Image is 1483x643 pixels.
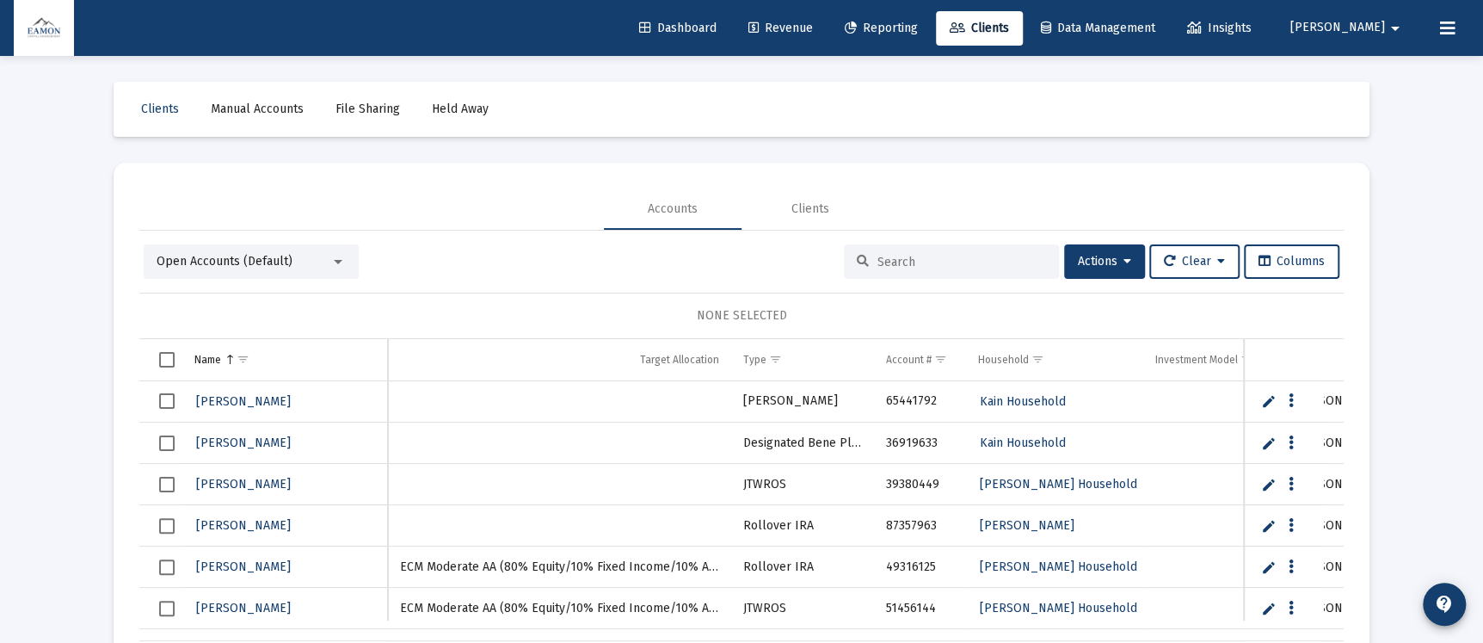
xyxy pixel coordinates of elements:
[625,11,730,46] a: Dashboard
[418,92,502,127] a: Held Away
[322,92,414,127] a: File Sharing
[978,472,1139,497] a: [PERSON_NAME] Household
[1244,244,1339,279] button: Columns
[845,21,918,35] span: Reporting
[237,353,249,366] span: Show filter options for column 'Name'
[211,102,304,116] span: Manual Accounts
[874,464,965,505] td: 39380449
[731,464,874,505] td: JTWROS
[831,11,932,46] a: Reporting
[159,436,175,451] div: Select row
[1240,353,1252,366] span: Show filter options for column 'Investment Model'
[1279,464,1384,505] td: [PERSON_NAME]
[159,518,175,534] div: Select row
[335,102,400,116] span: File Sharing
[127,92,193,127] a: Clients
[182,339,388,380] td: Column Name
[769,353,782,366] span: Show filter options for column 'Type'
[980,436,1066,450] span: Kain Household
[1027,11,1169,46] a: Data Management
[1173,11,1265,46] a: Insights
[936,11,1023,46] a: Clients
[159,560,175,575] div: Select row
[874,505,965,547] td: 87357963
[159,477,175,492] div: Select row
[194,513,292,538] a: [PERSON_NAME]
[874,423,965,464] td: 36919633
[1279,423,1384,464] td: [PERSON_NAME]
[196,560,291,574] span: [PERSON_NAME]
[1385,11,1406,46] mat-icon: arrow_drop_down
[748,21,813,35] span: Revenue
[1434,594,1455,615] mat-icon: contact_support
[153,307,1330,325] div: NONE SELECTED
[196,436,291,450] span: [PERSON_NAME]
[731,423,874,464] td: Designated Bene Plan
[980,394,1066,409] span: Kain Household
[1261,436,1277,451] a: Edit
[196,477,291,492] span: [PERSON_NAME]
[978,554,1139,579] a: [PERSON_NAME] Household
[934,353,947,366] span: Show filter options for column 'Account #'
[1142,339,1279,380] td: Column Investment Model
[1149,244,1240,279] button: Clear
[731,505,874,547] td: Rollover IRA
[978,389,1068,414] a: Kain Household
[194,596,292,621] a: [PERSON_NAME]
[874,588,965,629] td: 51456144
[978,430,1068,455] a: Kain Household
[743,353,766,367] div: Type
[1290,21,1385,35] span: [PERSON_NAME]
[141,102,179,116] span: Clients
[388,339,731,380] td: Column Target Allocation
[980,601,1137,615] span: [PERSON_NAME] Household
[159,352,175,368] div: Select all
[1261,560,1277,575] a: Edit
[194,353,221,367] div: Name
[196,518,291,533] span: [PERSON_NAME]
[1279,547,1384,588] td: [PERSON_NAME]
[1031,353,1044,366] span: Show filter options for column 'Household'
[197,92,317,127] a: Manual Accounts
[1261,601,1277,616] a: Edit
[731,339,874,380] td: Column Type
[731,381,874,423] td: [PERSON_NAME]
[980,477,1137,492] span: [PERSON_NAME] Household
[1261,393,1277,409] a: Edit
[639,21,717,35] span: Dashboard
[159,393,175,409] div: Select row
[1078,254,1131,269] span: Actions
[157,254,292,269] span: Open Accounts (Default)
[735,11,827,46] a: Revenue
[1154,353,1237,367] div: Investment Model
[1270,10,1426,45] button: [PERSON_NAME]
[731,588,874,629] td: JTWROS
[196,601,291,615] span: [PERSON_NAME]
[194,554,292,579] a: [PERSON_NAME]
[1279,588,1384,629] td: [PERSON_NAME]
[874,547,965,588] td: 49316125
[159,601,175,616] div: Select row
[1164,254,1225,269] span: Clear
[874,339,965,380] td: Column Account #
[1261,518,1277,534] a: Edit
[27,11,61,46] img: Dashboard
[874,381,965,423] td: 65441792
[1258,254,1325,269] span: Columns
[194,389,292,414] a: [PERSON_NAME]
[1041,21,1155,35] span: Data Management
[980,560,1137,574] span: [PERSON_NAME] Household
[731,547,874,588] td: Rollover IRA
[791,201,829,218] div: Clients
[196,394,291,409] span: [PERSON_NAME]
[1261,477,1277,492] a: Edit
[978,513,1076,538] a: [PERSON_NAME]
[980,518,1074,533] span: [PERSON_NAME]
[886,353,932,367] div: Account #
[1064,244,1145,279] button: Actions
[640,353,719,367] div: Target Allocation
[648,201,698,218] div: Accounts
[966,339,1143,380] td: Column Household
[432,102,489,116] span: Held Away
[388,547,731,588] td: ECM Moderate AA (80% Equity/10% Fixed Income/10% Alts)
